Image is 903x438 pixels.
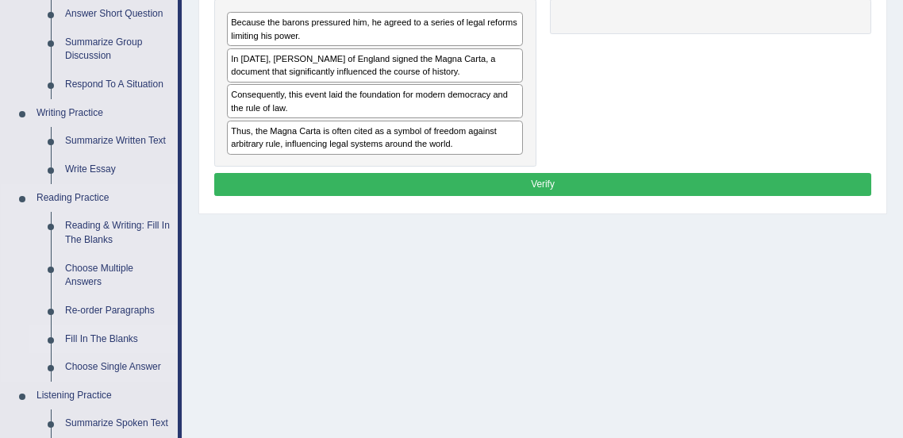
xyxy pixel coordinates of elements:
a: Re-order Paragraphs [58,297,178,325]
div: Because the barons pressured him, he agreed to a series of legal reforms limiting his power. [227,12,523,46]
a: Summarize Group Discussion [58,29,178,71]
a: Listening Practice [29,382,178,410]
div: In [DATE], [PERSON_NAME] of England signed the Magna Carta, a document that significantly influen... [227,48,523,83]
a: Choose Single Answer [58,353,178,382]
div: Thus, the Magna Carta is often cited as a symbol of freedom against arbitrary rule, influencing l... [227,121,523,155]
a: Reading & Writing: Fill In The Blanks [58,212,178,254]
a: Writing Practice [29,99,178,128]
a: Reading Practice [29,184,178,213]
a: Fill In The Blanks [58,325,178,354]
a: Respond To A Situation [58,71,178,99]
a: Summarize Written Text [58,127,178,156]
a: Summarize Spoken Text [58,409,178,438]
div: Consequently, this event laid the foundation for modern democracy and the rule of law. [227,84,523,118]
a: Write Essay [58,156,178,184]
a: Choose Multiple Answers [58,255,178,297]
button: Verify [214,173,872,196]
